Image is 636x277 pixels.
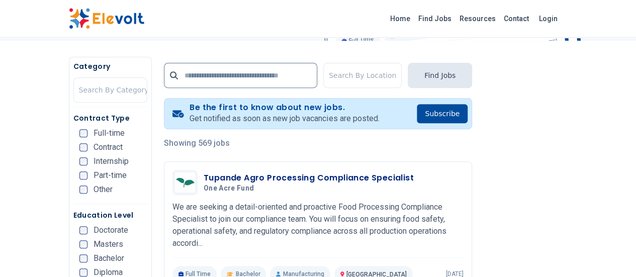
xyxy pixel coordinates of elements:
[79,186,87,194] input: Other
[190,103,379,113] h4: Be the first to know about new jobs.
[408,63,472,88] button: Find Jobs
[175,172,195,193] img: One Acre Fund
[69,8,144,29] img: Elevolt
[94,268,123,276] span: Diploma
[94,240,123,248] span: Masters
[73,113,147,123] h5: Contract Type
[94,226,128,234] span: Doctorate
[386,11,414,27] a: Home
[73,210,147,220] h5: Education Level
[172,201,464,249] p: We are seeking a detail-oriented and proactive Food Processing Compliance Specialist to join our ...
[94,254,124,262] span: Bachelor
[586,229,636,277] iframe: Chat Widget
[94,129,125,137] span: Full-time
[456,11,500,27] a: Resources
[500,11,533,27] a: Contact
[190,113,379,125] p: Get notified as soon as new job vacancies are posted.
[79,157,87,165] input: Internship
[94,143,123,151] span: Contract
[79,268,87,276] input: Diploma
[79,171,87,179] input: Part-time
[79,226,87,234] input: Doctorate
[533,9,564,29] a: Login
[417,104,468,123] button: Subscribe
[94,157,129,165] span: Internship
[73,61,147,71] h5: Category
[79,143,87,151] input: Contract
[94,186,113,194] span: Other
[79,129,87,137] input: Full-time
[79,240,87,248] input: Masters
[414,11,456,27] a: Find Jobs
[204,184,254,193] span: One Acre Fund
[204,172,414,184] h3: Tupande Agro Processing Compliance Specialist
[94,171,127,179] span: Part-time
[164,137,472,149] p: Showing 569 jobs
[79,254,87,262] input: Bachelor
